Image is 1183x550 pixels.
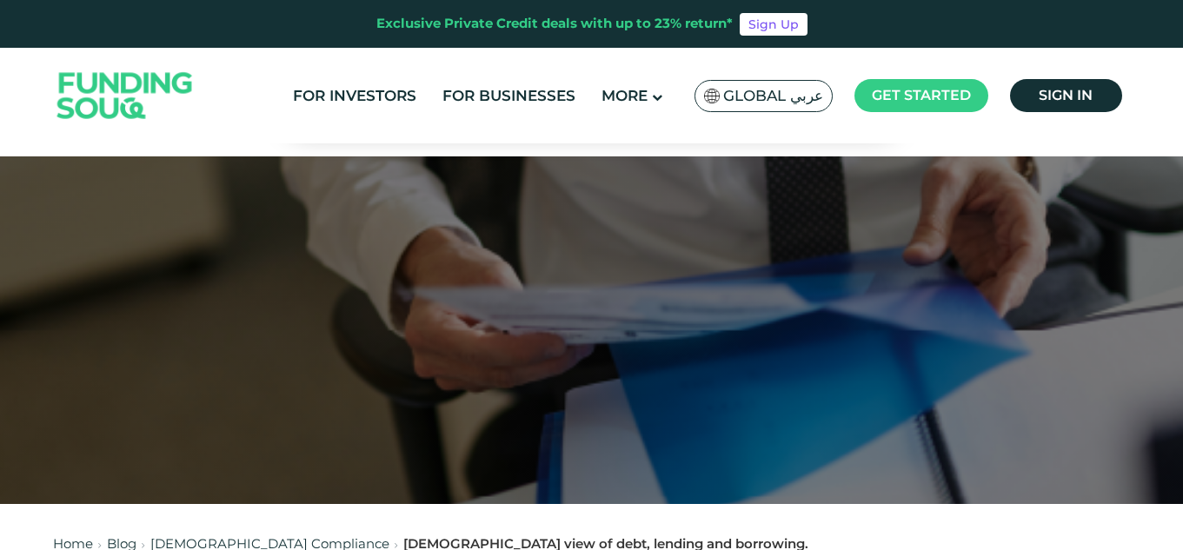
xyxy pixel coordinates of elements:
a: For Businesses [438,82,580,110]
span: Global عربي [723,86,823,106]
img: SA Flag [704,89,720,103]
span: Sign in [1039,87,1093,103]
span: More [601,87,648,104]
span: Get started [872,87,971,103]
img: Logo [40,52,210,140]
a: Sign Up [740,13,807,36]
a: Sign in [1010,79,1122,112]
a: For Investors [289,82,421,110]
div: Exclusive Private Credit deals with up to 23% return* [376,14,733,34]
